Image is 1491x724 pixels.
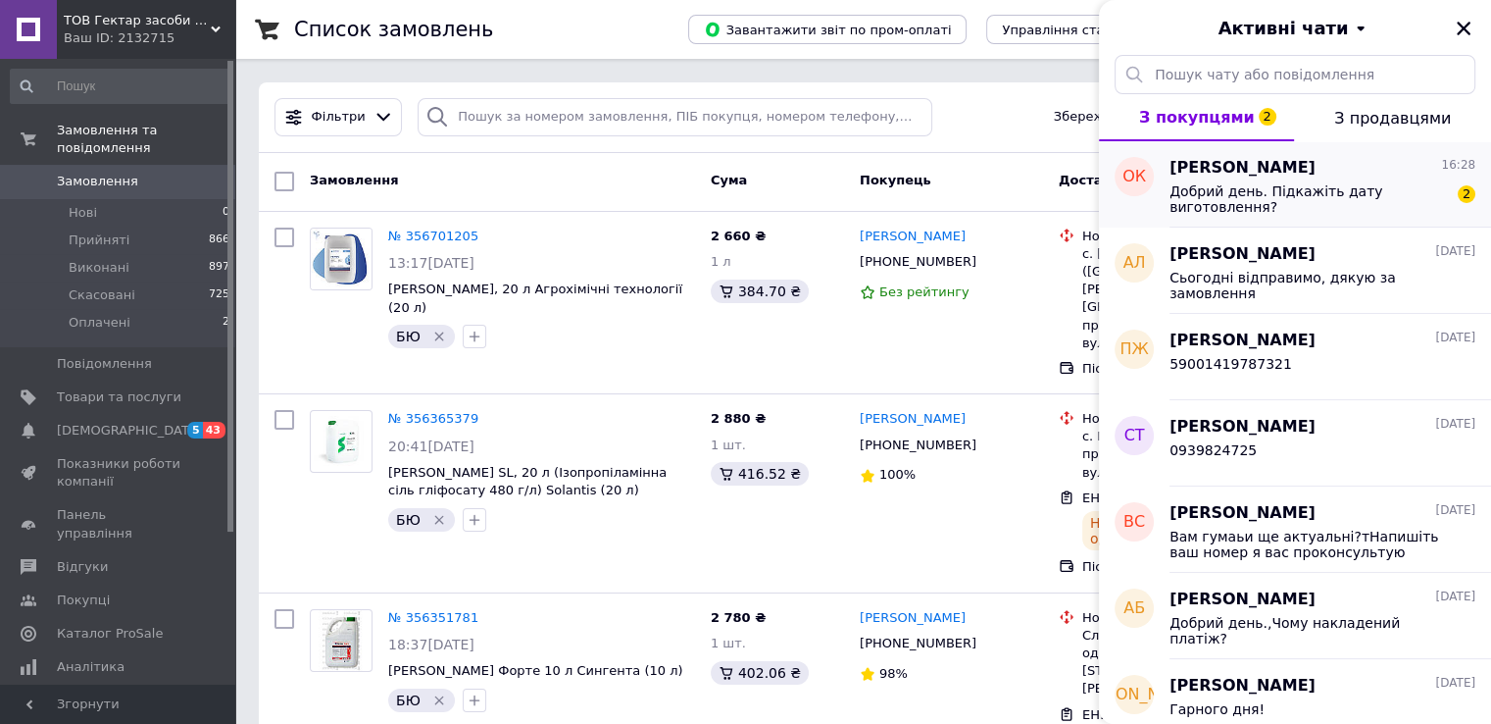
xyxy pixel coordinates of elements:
[1069,684,1200,706] span: [PERSON_NAME]
[1154,16,1436,41] button: Активні чати
[711,636,746,650] span: 1 шт.
[294,18,493,41] h1: Список замовлень
[1099,573,1491,659] button: АБ[PERSON_NAME][DATE]Добрий день.,Чому накладений платіж?
[310,410,373,473] a: Фото товару
[879,284,969,299] span: Без рейтингу
[986,15,1168,44] button: Управління статусами
[1169,589,1316,611] span: [PERSON_NAME]
[860,438,976,452] span: [PHONE_NUMBER]
[1122,166,1146,188] span: ОК
[1099,94,1294,141] button: З покупцями2
[1139,108,1255,127] span: З покупцями
[711,610,766,625] span: 2 780 ₴
[64,29,235,47] div: Ваш ID: 2132715
[1294,94,1491,141] button: З продавцями
[1435,243,1475,260] span: [DATE]
[418,98,932,136] input: Пошук за номером замовлення, ПІБ покупця, номером телефону, Email, номером накладної
[879,467,916,482] span: 100%
[388,610,478,625] a: № 356351781
[1082,360,1281,378] div: Післяплата
[1082,228,1281,245] div: Нова Пошта
[1169,356,1292,372] span: 59001419787321
[314,411,369,472] img: Фото товару
[1169,270,1448,301] span: Сьогодні відправимо, дякую за замовлення
[57,506,181,542] span: Панель управління
[704,21,951,38] span: Завантажити звіт по пром-оплаті
[57,173,138,190] span: Замовлення
[431,329,447,344] svg: Видалити мітку
[57,388,181,406] span: Товари та послуги
[57,592,110,609] span: Покупці
[69,259,129,277] span: Виконані
[711,438,746,452] span: 1 шт.
[1169,416,1316,439] span: [PERSON_NAME]
[388,411,478,426] a: № 356365379
[312,108,366,127] span: Фільтри
[688,15,967,44] button: Завантажити звіт по пром-оплаті
[1435,589,1475,605] span: [DATE]
[311,229,372,289] img: Фото товару
[57,625,163,643] span: Каталог ProSale
[1082,511,1281,550] div: На шляху до одержувача
[388,255,474,271] span: 13:17[DATE]
[1082,627,1281,698] div: Слов'янськ, №6 (до 30 кг на одне місце): вул. [STREET_ADDRESS] (вул. [PERSON_NAME])
[57,558,108,576] span: Відгуки
[388,229,478,243] a: № 356701205
[711,254,731,269] span: 1 л
[388,637,474,652] span: 18:37[DATE]
[711,661,809,685] div: 402.06 ₴
[1259,108,1276,126] span: 2
[69,204,97,222] span: Нові
[396,329,421,344] span: БЮ
[1002,23,1152,37] span: Управління статусами
[310,173,398,187] span: Замовлення
[209,232,229,249] span: 866
[1169,330,1316,352] span: [PERSON_NAME]
[1099,228,1491,314] button: АЛ[PERSON_NAME][DATE]Сьогодні відправимо, дякую за замовлення
[1435,675,1475,692] span: [DATE]
[69,286,135,304] span: Скасовані
[1169,701,1265,717] span: Гарного дня!
[1115,55,1475,94] input: Пошук чату або повідомлення
[1458,185,1475,203] span: 2
[1124,425,1145,447] span: СТ
[860,228,966,246] a: [PERSON_NAME]
[879,666,908,681] span: 98%
[1059,173,1204,187] span: Доставка та оплата
[209,259,229,277] span: 897
[860,609,966,628] a: [PERSON_NAME]
[860,173,931,187] span: Покупець
[57,122,235,157] span: Замовлення та повідомлення
[69,314,130,332] span: Оплачені
[711,280,809,303] div: 384.70 ₴
[711,462,809,486] div: 416.52 ₴
[388,282,682,315] a: [PERSON_NAME], 20 л Агрохімічні технології (20 л)
[711,173,747,187] span: Cума
[1082,707,1221,722] span: ЕН: 20451223758501
[57,658,124,676] span: Аналітика
[57,455,181,491] span: Показники роботи компанії
[64,12,211,29] span: ТОВ Гектар засоби захисту рослин, агрохімія та посівний матеріал, продаж оптом та в роздріб.
[396,512,421,528] span: БЮ
[1119,338,1148,361] span: ПЖ
[1082,609,1281,627] div: Нова Пошта
[1169,529,1448,560] span: Вам гумаьи ще актуальні?тНапишіть ваш номер я вас проконсультую
[1082,491,1221,505] span: ЕН: 20451223997787
[1054,108,1187,127] span: Збережені фільтри:
[1123,511,1145,534] span: ВС
[1123,252,1146,275] span: АЛ
[1169,502,1316,525] span: [PERSON_NAME]
[1169,442,1257,458] span: 0939824725
[1169,157,1316,180] span: [PERSON_NAME]
[1435,330,1475,346] span: [DATE]
[69,232,129,249] span: Прийняті
[1082,410,1281,428] div: Нова Пошта
[57,422,202,440] span: [DEMOGRAPHIC_DATA]
[860,636,976,650] span: [PHONE_NUMBER]
[310,609,373,672] a: Фото товару
[388,465,667,498] a: [PERSON_NAME] SL, 20 л (Ізопропіламінна сіль гліфосату 480 г/л) Solantis (20 л)
[1082,428,1281,482] div: с. Морочне, Пункт приймання-видачі (до 30 кг): вул. [STREET_ADDRESS]
[1099,141,1491,228] button: ОК[PERSON_NAME]16:28Добрий день. Підкажіть дату виготовлення?2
